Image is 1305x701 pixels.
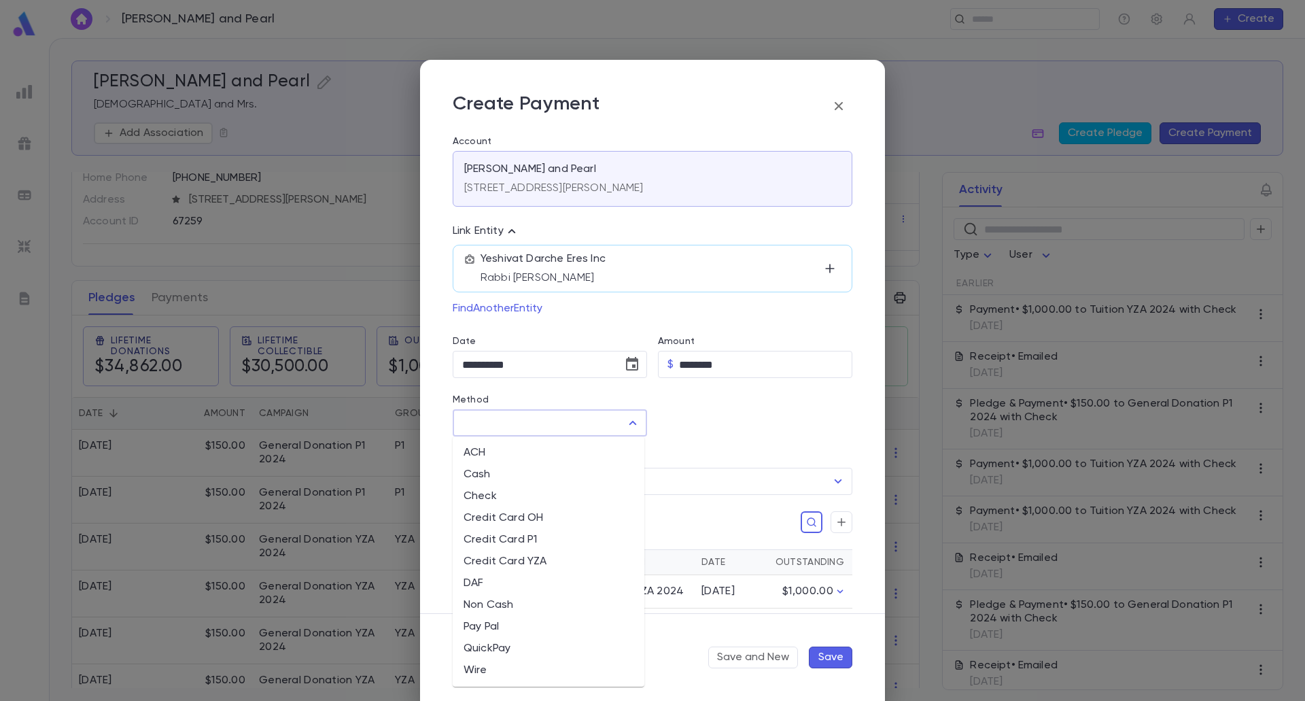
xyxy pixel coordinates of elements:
p: [PERSON_NAME] and Pearl [464,163,596,176]
li: Credit Card OH [453,507,644,529]
button: Choose date, selected date is Aug 21, 2025 [619,351,646,378]
label: Method [453,394,489,405]
div: Yeshivat Darche Eres Inc [481,252,819,285]
p: [STREET_ADDRESS][PERSON_NAME] [464,182,644,195]
li: Wire [453,660,644,681]
button: Open [829,472,848,491]
li: ACH [453,442,644,464]
label: Date [453,336,647,347]
th: Outstanding [762,550,852,575]
li: DAF [453,572,644,594]
li: Cash [453,464,644,485]
p: Create Payment [453,92,599,120]
p: Link Entity [453,223,520,239]
td: $1,000.00 [762,575,852,609]
li: Credit Card P1 [453,529,644,551]
p: $ [667,358,674,371]
button: Save [809,647,852,668]
li: Check [453,485,644,507]
th: Date [693,550,762,575]
li: QuickPay [453,638,644,660]
label: Amount [658,336,695,347]
li: Pay Pal [453,616,644,638]
li: Credit Card YZA [453,551,644,572]
label: Account [453,136,852,147]
button: Close [623,413,642,432]
div: [DATE] [701,585,754,598]
li: Non Cash [453,594,644,616]
button: Save and New [708,647,798,668]
button: FindAnotherEntity [453,298,542,320]
p: Rabbi [PERSON_NAME] [481,271,819,285]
